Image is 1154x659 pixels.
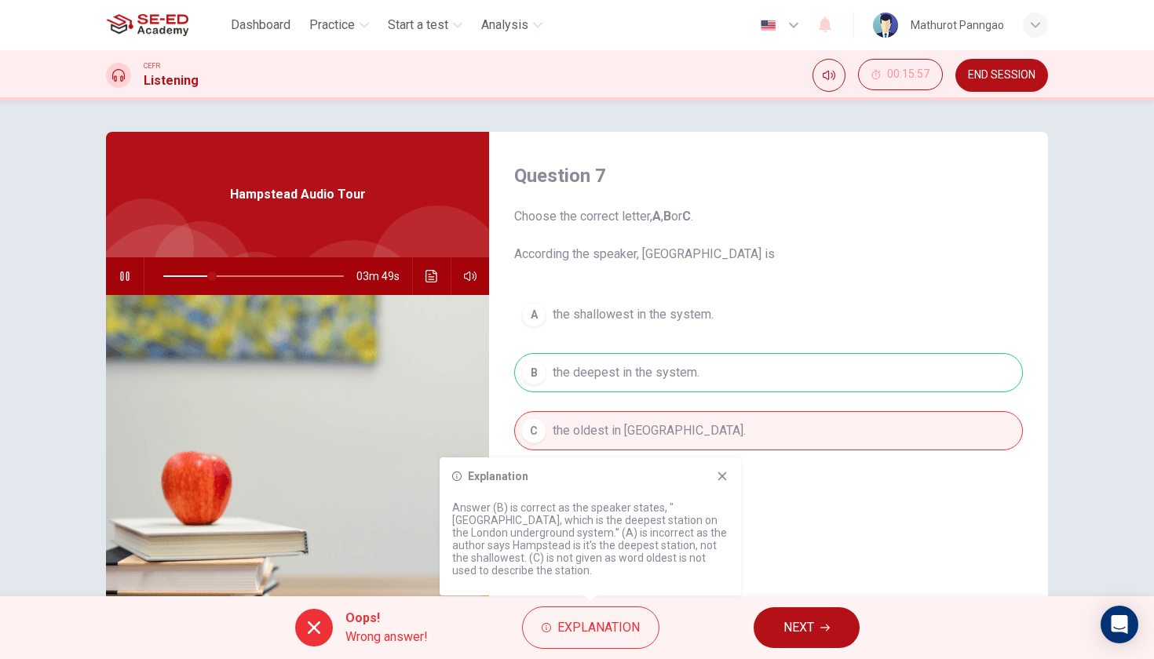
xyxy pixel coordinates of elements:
[345,609,428,628] span: Oops!
[106,9,188,41] img: SE-ED Academy logo
[873,13,898,38] img: Profile picture
[557,617,640,639] span: Explanation
[652,209,661,224] b: A
[356,257,412,295] span: 03m 49s
[858,59,943,92] div: Hide
[514,207,1023,264] span: Choose the correct letter, , or . According the speaker, [GEOGRAPHIC_DATA] is
[887,68,929,81] span: 00:15:57
[144,71,199,90] h1: Listening
[968,69,1035,82] span: END SESSION
[682,209,691,224] b: C
[514,163,1023,188] h4: Question 7
[813,59,845,92] div: Mute
[783,617,814,639] span: NEXT
[452,501,729,577] p: Answer (B) is correct as the speaker states, "[GEOGRAPHIC_DATA], which is the deepest station on ...
[230,185,366,204] span: Hampstead Audio Tour
[231,16,290,35] span: Dashboard
[144,60,160,71] span: CEFR
[663,209,671,224] b: B
[758,20,778,31] img: en
[345,628,428,646] span: Wrong answer!
[468,470,528,482] h6: Explanation
[388,16,448,35] span: Start a test
[481,16,528,35] span: Analysis
[419,257,444,295] button: Click to see the audio transcription
[911,16,1004,35] div: Mathurot Panngao
[1101,606,1138,643] div: Open Intercom Messenger
[309,16,355,35] span: Practice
